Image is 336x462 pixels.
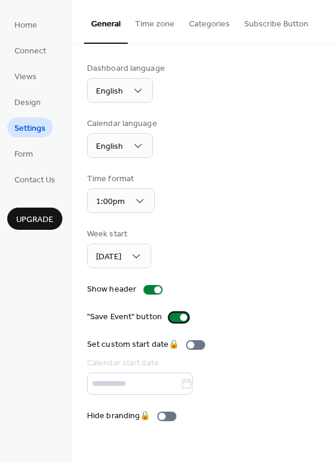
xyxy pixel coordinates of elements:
div: Time format [87,173,152,185]
span: Connect [14,45,46,58]
a: Views [7,66,44,86]
div: "Save Event" button [87,311,162,323]
span: Views [14,71,37,83]
span: English [96,139,123,155]
div: Dashboard language [87,62,165,75]
div: Calendar language [87,118,157,130]
a: Design [7,92,48,112]
span: English [96,83,123,100]
span: Design [14,97,41,109]
span: Contact Us [14,174,55,187]
span: 1:00pm [96,194,125,210]
span: Upgrade [16,214,53,226]
a: Settings [7,118,53,137]
a: Home [7,14,44,34]
span: Settings [14,122,46,135]
button: Upgrade [7,208,62,230]
a: Contact Us [7,169,62,189]
span: Home [14,19,37,32]
span: [DATE] [96,249,121,265]
a: Form [7,143,40,163]
span: Form [14,148,33,161]
div: Week start [87,228,149,241]
div: Show header [87,283,136,296]
a: Connect [7,40,53,60]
